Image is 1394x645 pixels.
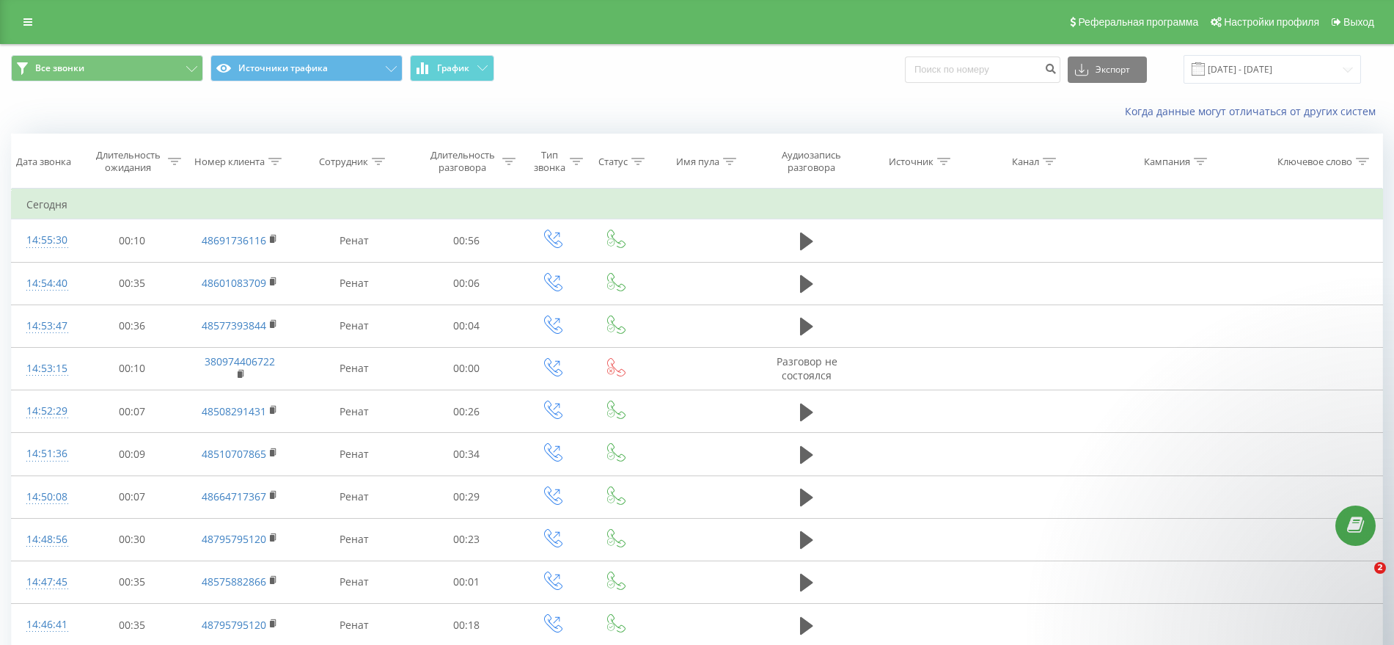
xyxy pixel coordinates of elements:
td: Ренат [295,561,414,603]
td: Ренат [295,390,414,433]
div: 14:53:47 [26,312,65,340]
td: 00:00 [414,347,519,390]
div: 14:53:15 [26,354,65,383]
div: Тип звонка [532,149,566,174]
div: Кампания [1144,156,1190,168]
td: 00:09 [79,433,185,475]
div: Длительность разговора [427,149,499,174]
span: Настройки профиля [1224,16,1319,28]
td: 00:35 [79,561,185,603]
span: 2 [1374,562,1386,574]
td: 00:34 [414,433,519,475]
div: Сотрудник [319,156,368,168]
div: 14:54:40 [26,269,65,298]
td: 00:30 [79,518,185,561]
input: Поиск по номеру [905,57,1060,83]
button: График [410,55,494,81]
button: Источники трафика [210,55,403,81]
div: 14:48:56 [26,525,65,554]
td: Ренат [295,219,414,262]
td: 00:23 [414,518,519,561]
td: Ренат [295,305,414,347]
div: 14:52:29 [26,397,65,426]
div: Статус [598,156,628,168]
span: Все звонки [35,62,84,74]
div: 14:47:45 [26,568,65,597]
span: Выход [1343,16,1374,28]
td: 00:07 [79,390,185,433]
div: Источник [889,156,933,168]
td: 00:56 [414,219,519,262]
td: 00:10 [79,347,185,390]
td: Ренат [295,518,414,561]
div: 14:50:08 [26,483,65,511]
td: Ренат [295,347,414,390]
a: 48795795120 [202,532,266,546]
a: 48508291431 [202,404,266,418]
td: Сегодня [12,190,1383,219]
td: 00:26 [414,390,519,433]
a: 48691736116 [202,233,266,247]
div: Дата звонка [16,156,71,168]
div: 14:55:30 [26,226,65,255]
td: 00:01 [414,561,519,603]
a: 48577393844 [202,318,266,332]
iframe: Intercom live chat [1344,562,1379,597]
a: 48575882866 [202,575,266,588]
button: Все звонки [11,55,203,81]
td: 00:10 [79,219,185,262]
a: Когда данные могут отличаться от других систем [1125,104,1383,118]
div: Номер клиента [194,156,265,168]
td: 00:35 [79,262,185,305]
div: Длительность ожидания [92,149,164,174]
td: 00:36 [79,305,185,347]
span: Реферальная программа [1078,16,1198,28]
span: График [437,63,469,73]
td: Ренат [295,475,414,518]
div: Ключевое слово [1277,156,1352,168]
div: 14:51:36 [26,440,65,468]
a: 48510707865 [202,447,266,461]
button: Экспорт [1068,57,1147,83]
div: Канал [1012,156,1039,168]
td: 00:06 [414,262,519,305]
td: Ренат [295,262,414,305]
div: Имя пула [676,156,719,168]
a: 48601083709 [202,276,266,290]
td: 00:07 [79,475,185,518]
span: Разговор не состоялся [777,354,837,382]
td: 00:29 [414,475,519,518]
td: 00:04 [414,305,519,347]
td: Ренат [295,433,414,475]
a: 48664717367 [202,489,266,503]
div: Аудиозапись разговора [769,149,854,174]
div: 14:46:41 [26,611,65,639]
a: 48795795120 [202,618,266,632]
a: 380974406722 [205,354,275,368]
